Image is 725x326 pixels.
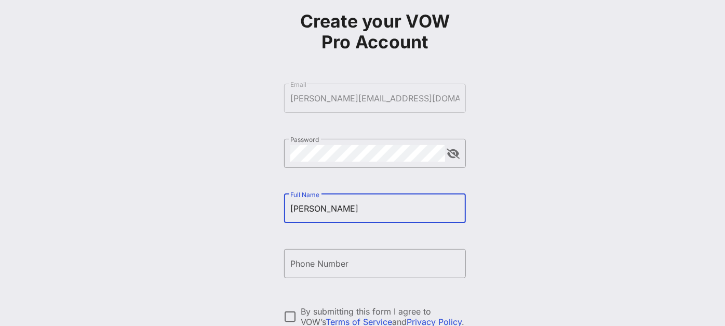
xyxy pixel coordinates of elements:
label: Email [290,81,306,88]
label: Password [290,136,319,144]
button: append icon [447,149,460,159]
h1: Create your VOW Pro Account [284,11,466,53]
label: Full Name [290,191,319,199]
input: Full Name [290,200,460,217]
